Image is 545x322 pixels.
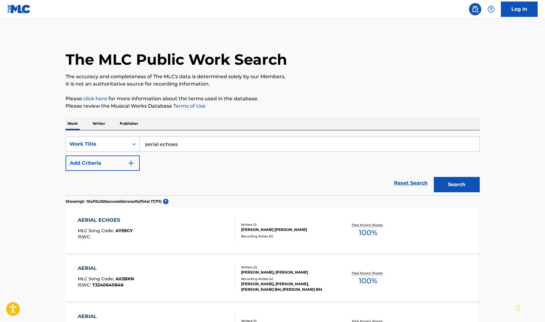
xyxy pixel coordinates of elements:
[66,73,480,80] p: The accuracy and completeness of The MLC's data is determined solely by our Members.
[163,199,168,204] span: ?
[501,2,538,17] a: Log In
[92,282,123,288] span: T3240640846
[516,299,520,317] div: Drag
[78,276,115,282] span: MLC Song Code :
[78,265,134,272] div: AERIAL
[66,207,480,253] a: AERIAL ECHOESMLC Song Code:AY59GYISWC:Writers (1)[PERSON_NAME] [PERSON_NAME]Recording Artists (0)...
[91,117,107,130] p: Writer
[66,155,140,171] button: Add Criteria
[66,117,80,130] p: Work
[469,3,481,15] a: Public Search
[471,6,479,13] img: search
[66,199,161,204] p: Showing 1 - 10 of 10,000 accessible results (Total 17,711 )
[391,176,431,190] a: Reset Search
[241,277,334,281] div: Recording Artists ( 4 )
[241,281,334,292] div: [PERSON_NAME], [PERSON_NAME], [PERSON_NAME] BM, [PERSON_NAME] BM
[241,227,334,232] div: [PERSON_NAME] [PERSON_NAME]
[66,50,287,69] h1: The MLC Public Work Search
[70,140,125,148] div: Work Title
[78,313,133,320] div: AERIAL
[359,227,377,238] span: 100 %
[241,234,334,239] div: Recording Artists ( 0 )
[78,228,115,233] span: MLC Song Code :
[359,275,377,286] span: 100 %
[66,136,480,195] form: Search Form
[118,117,140,130] p: Publisher
[7,5,31,13] img: MLC Logo
[352,223,384,227] p: Total Known Shares:
[66,102,480,110] p: Please review the Musical Works Database
[241,222,334,227] div: Writers ( 1 )
[241,265,334,270] div: Writers ( 2 )
[66,80,480,88] p: It is not an authoritative source for recording information.
[78,282,92,288] span: ISWC :
[115,228,133,233] span: AY59GY
[434,177,480,192] button: Search
[78,217,133,224] div: AERIAL ECHOES
[172,103,206,109] a: Terms of Use
[127,159,135,167] img: 9d2ae6d4665cec9f34b9.svg
[115,276,134,282] span: AX2BKN
[485,3,497,15] div: Help
[241,270,334,275] div: [PERSON_NAME], [PERSON_NAME]
[487,6,495,13] img: help
[83,96,107,102] a: click here
[78,234,92,240] span: ISWC :
[66,255,480,301] a: AERIALMLC Song Code:AX2BKNISWC:T3240640846Writers (2)[PERSON_NAME], [PERSON_NAME]Recording Artist...
[66,95,480,102] p: Please for more information about the terms used in the database.
[514,293,545,322] iframe: Chat Widget
[352,271,384,275] p: Total Known Shares:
